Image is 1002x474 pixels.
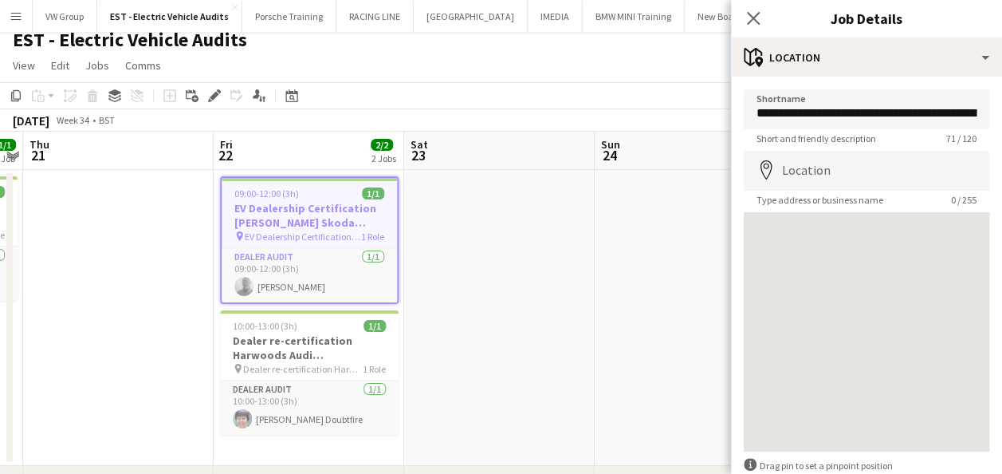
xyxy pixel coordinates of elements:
[938,194,989,206] span: 0 / 255
[45,55,76,76] a: Edit
[363,320,386,332] span: 1/1
[599,146,620,164] span: 24
[583,1,685,32] button: BMW MINI Training
[13,28,247,52] h1: EST - Electric Vehicle Audits
[51,58,69,73] span: Edit
[685,1,756,32] button: New Board
[744,458,989,473] div: Drag pin to set a pinpoint position
[218,146,233,164] span: 22
[744,132,889,144] span: Short and friendly description
[220,137,233,152] span: Fri
[234,188,299,199] span: 09:00-12:00 (3h)
[601,137,620,152] span: Sun
[220,176,399,304] app-job-card: 09:00-12:00 (3h)1/1EV Dealership Certification [PERSON_NAME] Skoda [GEOGRAPHIC_DATA] PH2 8BP 2208...
[336,1,414,32] button: RACING LINE
[411,137,428,152] span: Sat
[243,363,363,375] span: Dealer re-certification Harwoods Audi [PERSON_NAME] RH10 7ZJ 220825 @ 10am
[361,231,384,243] span: 1 Role
[27,146,49,164] span: 21
[125,58,161,73] span: Comms
[233,320,297,332] span: 10:00-13:00 (3h)
[29,137,49,152] span: Thu
[99,114,115,126] div: BST
[731,38,1002,77] div: Location
[371,139,393,151] span: 2/2
[220,334,399,362] h3: Dealer re-certification Harwoods Audi [PERSON_NAME] RH10 7ZJ 220825 @ 10am
[245,231,361,243] span: EV Dealership Certification [PERSON_NAME] Skoda [GEOGRAPHIC_DATA] PH2 8BP 220825 @ 9am
[933,132,989,144] span: 71 / 120
[220,381,399,435] app-card-role: Dealer Audit1/110:00-13:00 (3h)[PERSON_NAME] Doubtfire
[13,113,49,128] div: [DATE]
[363,363,386,375] span: 1 Role
[53,114,92,126] span: Week 34
[6,55,41,76] a: View
[744,194,896,206] span: Type address or business name
[13,58,35,73] span: View
[222,201,397,230] h3: EV Dealership Certification [PERSON_NAME] Skoda [GEOGRAPHIC_DATA] PH2 8BP 220825 @ 9am
[222,248,397,302] app-card-role: Dealer Audit1/109:00-12:00 (3h)[PERSON_NAME]
[85,58,109,73] span: Jobs
[528,1,583,32] button: IMEDIA
[97,1,242,32] button: EST - Electric Vehicle Audits
[79,55,116,76] a: Jobs
[33,1,97,32] button: VW Group
[220,310,399,435] app-job-card: 10:00-13:00 (3h)1/1Dealer re-certification Harwoods Audi [PERSON_NAME] RH10 7ZJ 220825 @ 10am Dea...
[371,152,396,164] div: 2 Jobs
[731,8,1002,29] h3: Job Details
[119,55,167,76] a: Comms
[362,188,384,199] span: 1/1
[408,146,428,164] span: 23
[242,1,336,32] button: Porsche Training
[414,1,528,32] button: [GEOGRAPHIC_DATA]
